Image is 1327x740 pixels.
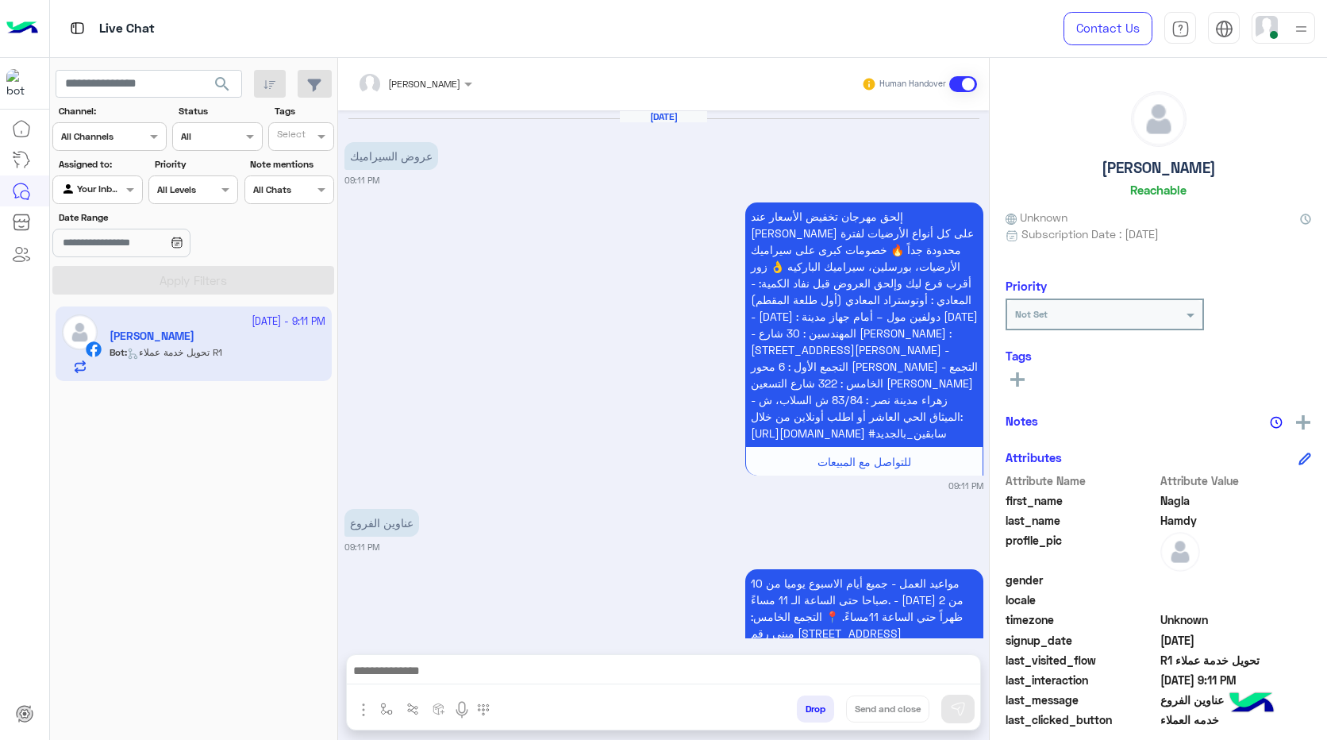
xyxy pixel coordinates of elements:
span: 2025-09-29T18:11:46.303Z [1160,632,1312,649]
img: defaultAdmin.png [1160,532,1200,572]
h6: [DATE] [620,111,707,122]
button: Drop [797,696,834,723]
label: Date Range [59,210,237,225]
img: 322208621163248 [6,69,35,98]
label: Status [179,104,260,118]
button: search [203,70,242,104]
img: tab [1215,20,1233,38]
span: Attribute Name [1006,472,1157,489]
small: 09:11 PM [948,480,983,492]
h6: Reachable [1130,183,1187,197]
h6: Attributes [1006,450,1062,464]
span: Hamdy [1160,512,1312,529]
label: Assigned to: [59,157,140,172]
img: defaultAdmin.png [1132,92,1186,146]
button: Trigger scenario [400,696,426,722]
span: إلحق مهرجان تخفيض الأسعار عند [PERSON_NAME] على كل أنواع الأرضيات لفترة محدودة جداً 🔥 خصومات كبرى... [751,210,978,440]
span: last_message [1006,692,1157,708]
img: Trigger scenario [406,703,419,715]
span: search [213,75,232,94]
p: 29/9/2025, 9:11 PM [344,142,438,170]
div: Select [275,127,306,145]
span: [PERSON_NAME] [388,78,460,90]
h6: Priority [1006,279,1047,293]
span: 2025-09-29T18:11:56.289Z [1160,672,1312,688]
span: last_clicked_button [1006,711,1157,728]
span: Unknown [1160,611,1312,628]
img: select flow [380,703,393,715]
span: profile_pic [1006,532,1157,568]
a: Contact Us [1064,12,1152,45]
label: Tags [275,104,333,118]
button: Send and close [846,696,929,723]
img: create order [433,703,445,715]
span: last_name [1006,512,1157,529]
img: send voice note [452,700,471,719]
button: create order [426,696,452,722]
img: make a call [477,703,490,716]
img: profile [1291,19,1311,39]
span: تحويل خدمة عملاء R1 [1160,652,1312,669]
h6: Notes [1006,414,1038,428]
label: Note mentions [250,157,332,172]
span: Subscription Date : [DATE] [1021,225,1159,242]
span: gender [1006,572,1157,588]
img: tab [1171,20,1190,38]
span: null [1160,572,1312,588]
span: locale [1006,592,1157,608]
img: notes [1270,416,1283,429]
small: Human Handover [879,78,946,91]
button: Apply Filters [52,266,334,295]
span: Nagla [1160,492,1312,509]
p: 29/9/2025, 9:11 PM [745,202,983,447]
span: Unknown [1006,209,1067,225]
span: للتواصل مع المبيعات [817,455,911,468]
img: userImage [1256,16,1278,38]
span: null [1160,592,1312,608]
span: خدمه العملاء [1160,711,1312,728]
img: hulul-logo.png [1224,676,1279,732]
small: 09:11 PM [344,174,379,187]
img: add [1296,415,1310,430]
h6: Tags [1006,349,1311,363]
button: select flow [374,696,400,722]
label: Priority [155,157,237,172]
span: last_visited_flow [1006,652,1157,669]
span: last_interaction [1006,672,1157,688]
img: Logo [6,12,38,45]
span: first_name [1006,492,1157,509]
span: Attribute Value [1160,472,1312,489]
small: 09:11 PM [344,541,379,553]
label: Channel: [59,104,165,118]
span: timezone [1006,611,1157,628]
span: عناوين الفروع [1160,692,1312,708]
h5: [PERSON_NAME] [1102,159,1216,177]
img: send message [950,701,966,717]
img: tab [67,18,87,38]
p: Live Chat [99,18,155,40]
span: signup_date [1006,632,1157,649]
a: tab [1164,12,1196,45]
img: send attachment [354,700,373,719]
p: 29/9/2025, 9:11 PM [344,509,419,537]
